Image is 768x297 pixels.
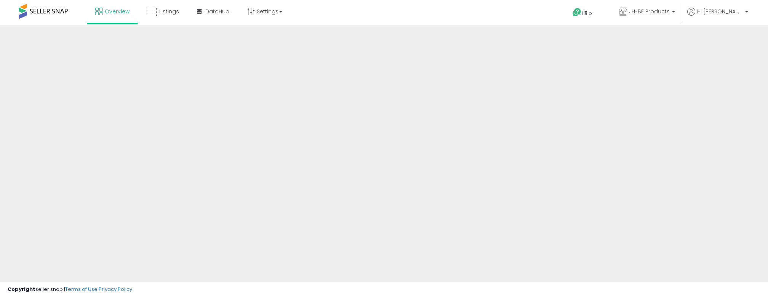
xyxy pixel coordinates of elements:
[65,286,98,293] a: Terms of Use
[572,8,582,17] i: Get Help
[566,2,607,25] a: Help
[697,8,743,15] span: Hi [PERSON_NAME]
[8,286,132,293] div: seller snap | |
[687,8,748,25] a: Hi [PERSON_NAME]
[582,10,592,16] span: Help
[629,8,670,15] span: JH-BE Products
[105,8,130,15] span: Overview
[159,8,179,15] span: Listings
[99,286,132,293] a: Privacy Policy
[205,8,229,15] span: DataHub
[8,286,35,293] strong: Copyright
